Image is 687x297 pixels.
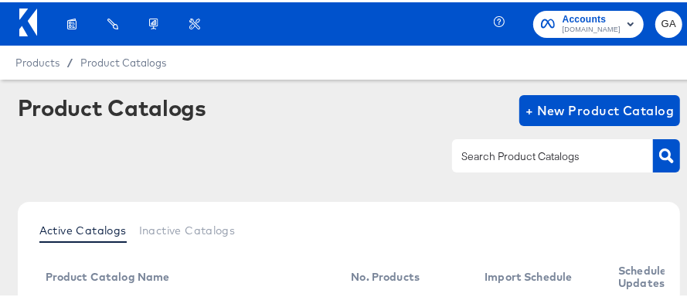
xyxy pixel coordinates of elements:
div: Product Catalog Name [46,268,170,281]
button: Accounts[DOMAIN_NAME] [533,9,644,36]
span: / [60,54,80,67]
span: Inactive Catalogs [139,222,236,234]
span: Accounts [563,9,621,26]
a: Product Catalogs [80,54,166,67]
div: Import Schedule [485,268,572,281]
div: No. Products [351,268,420,281]
div: Product Catalogs [18,93,206,118]
input: Search Product Catalogs [458,145,623,163]
span: Active Catalogs [39,222,127,234]
span: GA [661,13,676,31]
span: + New Product Catalog [525,97,675,119]
span: Products [15,54,60,67]
span: [DOMAIN_NAME] [563,22,621,34]
button: + New Product Catalog [519,93,681,124]
button: GA [655,9,682,36]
